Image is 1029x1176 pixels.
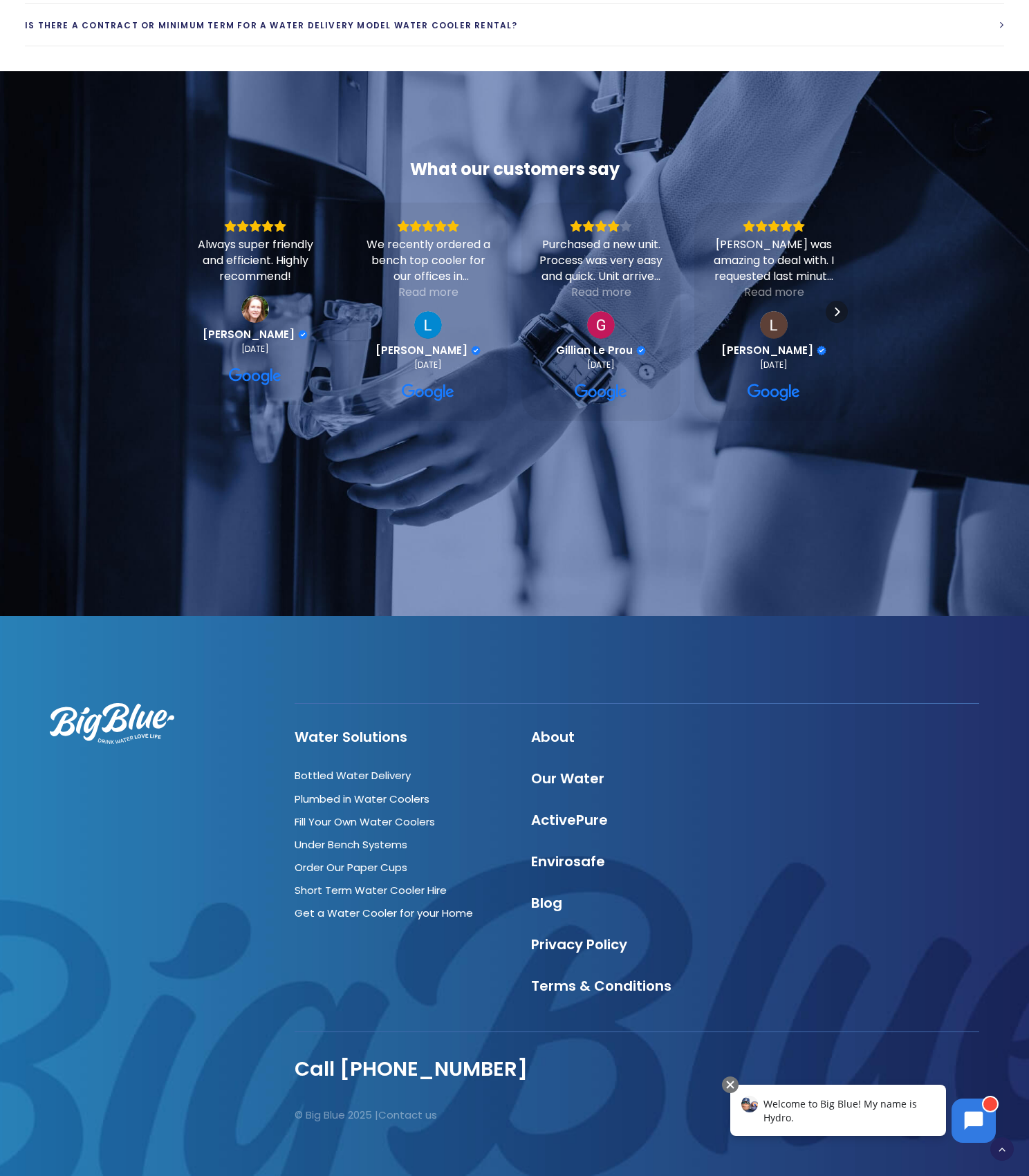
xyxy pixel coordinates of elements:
a: Review by Tanya Sloane [203,328,308,341]
div: [DATE] [760,360,788,371]
div: Read more [398,284,458,300]
a: Terms & Conditions [531,976,671,996]
div: [DATE] [241,344,269,355]
a: View on Google [748,382,800,404]
a: Blog [531,893,562,913]
a: View on Google [760,311,788,339]
span: [PERSON_NAME] [376,344,467,357]
a: Short Term Water Cooler Hire [295,883,447,897]
div: [PERSON_NAME] was amazing to deal with. I requested last minute for a short term hire (2 days) an... [712,236,836,284]
a: Fill Your Own Water Coolers [295,814,435,829]
div: [DATE] [414,360,442,371]
a: About [531,727,575,747]
iframe: Chatbot [716,1074,1010,1157]
a: Get a Water Cooler for your Home [295,906,473,920]
span: Is there a contract or minimum term for a water delivery model water cooler rental? [25,19,518,31]
a: View on Google [587,311,615,339]
a: View on Google [241,295,269,323]
div: Rating: 5.0 out of 5 [366,220,490,232]
div: Verified Customer [636,346,646,355]
span: Gillian Le Prou [556,344,633,357]
a: Plumbed in Water Coolers [295,792,429,806]
img: Luke Mitchell [414,311,442,339]
h4: Water Solutions [295,729,506,745]
a: ActivePure [531,810,608,830]
a: Contact us [378,1108,437,1122]
a: Call [PHONE_NUMBER] [295,1055,528,1083]
a: Review by Lily Stevenson [721,344,826,357]
img: Gillian Le Prou [587,311,615,339]
div: Rating: 5.0 out of 5 [712,220,836,232]
div: Verified Customer [471,346,481,355]
a: Envirosafe [531,852,605,871]
div: Next [826,301,848,323]
a: View on Google [575,382,627,404]
a: Our Water [531,769,604,788]
div: What our customers say [176,158,853,180]
span: [PERSON_NAME] [203,328,295,341]
a: Order Our Paper Cups [295,860,407,875]
img: Tanya Sloane [241,295,269,323]
a: View on Google [402,382,454,404]
img: Lily Stevenson [760,311,788,339]
div: Carousel [176,203,853,421]
a: Review by Gillian Le Prou [556,344,646,357]
div: Purchased a new unit. Process was very easy and quick. Unit arrived very quickly. Only problem wa... [539,236,663,284]
span: [PERSON_NAME] [721,344,813,357]
div: Verified Customer [298,330,308,339]
p: © Big Blue 2025 | [295,1106,624,1124]
a: Review by Luke Mitchell [376,344,481,357]
div: Always super friendly and efficient. Highly recommend! [193,236,317,284]
a: Is there a contract or minimum term for a water delivery model water cooler rental? [25,4,1004,46]
a: Privacy Policy [531,935,627,954]
div: Read more [571,284,631,300]
div: [DATE] [587,360,615,371]
div: Rating: 5.0 out of 5 [193,220,317,232]
div: Rating: 4.0 out of 5 [539,220,663,232]
a: View on Google [229,366,281,388]
a: Bottled Water Delivery [295,768,411,783]
div: Previous [181,301,203,323]
a: Under Bench Systems [295,837,407,852]
div: Read more [744,284,804,300]
a: View on Google [414,311,442,339]
div: We recently ordered a bench top cooler for our offices in [GEOGRAPHIC_DATA]. The process was so s... [366,236,490,284]
div: Verified Customer [817,346,826,355]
